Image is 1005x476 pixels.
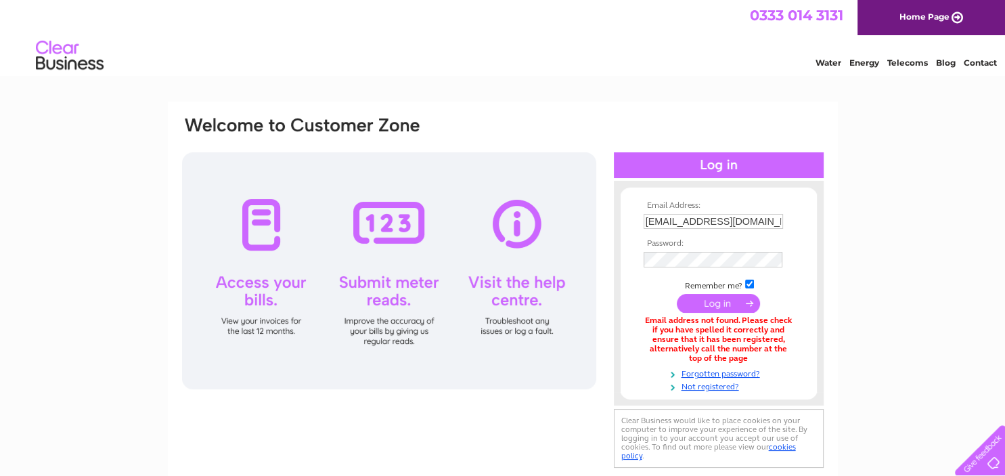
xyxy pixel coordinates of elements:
[644,366,797,379] a: Forgotten password?
[640,201,797,211] th: Email Address:
[614,409,824,468] div: Clear Business would like to place cookies on your computer to improve your experience of the sit...
[621,442,796,460] a: cookies policy
[887,58,928,68] a: Telecoms
[750,7,843,24] a: 0333 014 3131
[640,278,797,291] td: Remember me?
[816,58,841,68] a: Water
[849,58,879,68] a: Energy
[644,379,797,392] a: Not registered?
[35,35,104,77] img: logo.png
[644,316,794,363] div: Email address not found. Please check if you have spelled it correctly and ensure that it has bee...
[936,58,956,68] a: Blog
[964,58,997,68] a: Contact
[677,294,760,313] input: Submit
[183,7,823,66] div: Clear Business is a trading name of Verastar Limited (registered in [GEOGRAPHIC_DATA] No. 3667643...
[640,239,797,248] th: Password:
